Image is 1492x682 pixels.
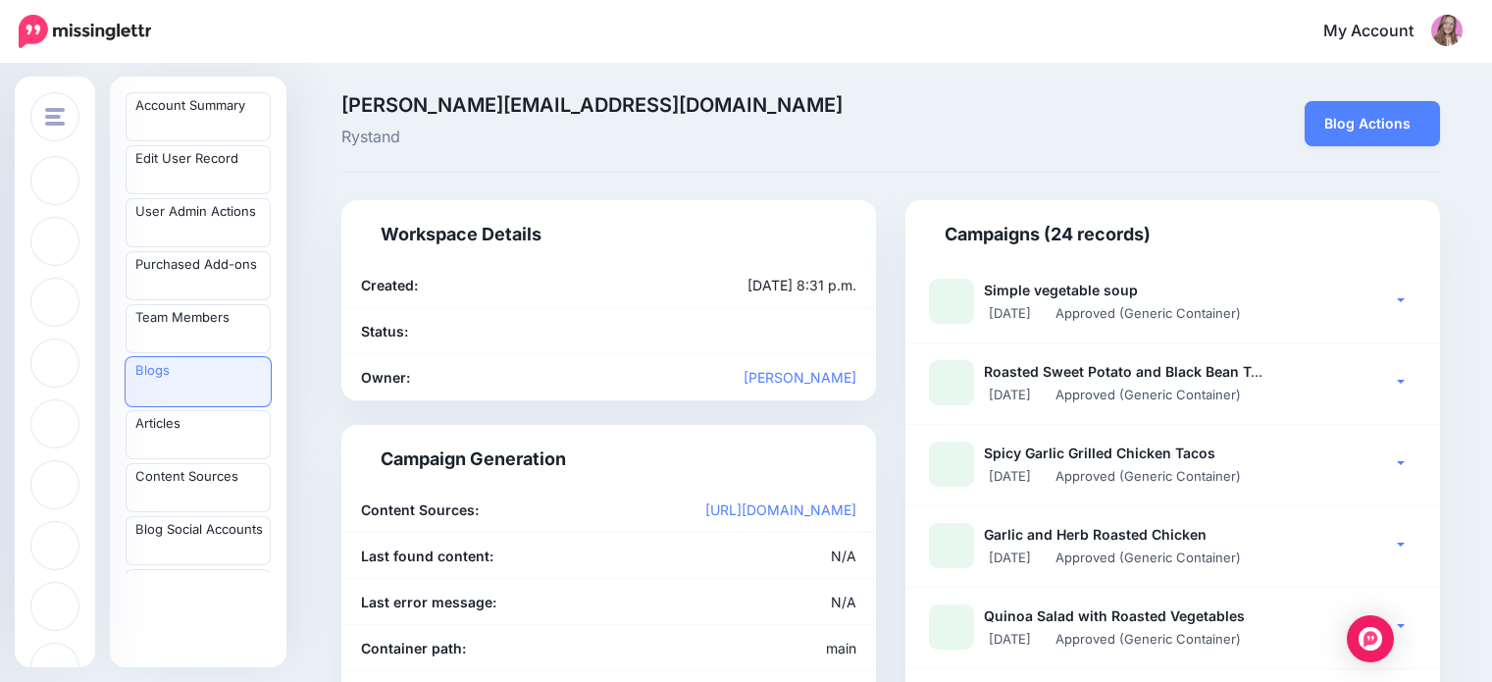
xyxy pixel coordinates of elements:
h4: Workspace Details [365,224,541,245]
span: Rystand [341,125,1064,150]
b: Simple vegetable soup [984,282,1138,298]
a: Purchased Add-ons [126,251,271,300]
h4: Campaigns (24 records) [929,224,1151,245]
div: N/A [609,545,872,567]
li: Approved (Generic Container) [1051,547,1251,568]
a: Account Summary [126,92,271,141]
li: Approved (Generic Container) [1051,302,1251,324]
a: Edit User Record [126,145,271,194]
a: [PERSON_NAME] [744,369,856,386]
li: Approved (Generic Container) [1051,628,1251,650]
b: Content Sources: [361,501,479,518]
b: Owner: [361,369,410,386]
a: Blogs [126,357,271,406]
a: [URL][DOMAIN_NAME] [705,501,856,518]
li: [DATE] [984,465,1041,487]
b: Status: [361,323,408,340]
div: Open Intercom Messenger [1347,615,1394,662]
li: [DATE] [984,628,1041,650]
img: menu.png [45,108,65,126]
div: main [609,637,872,659]
a: Blog Actions [1305,101,1440,146]
b: Last found content: [361,548,493,564]
a: Team Members [126,304,271,353]
a: User Admin Actions [126,198,271,247]
li: [DATE] [984,302,1041,324]
li: [DATE] [984,547,1041,568]
b: Roasted Sweet Potato and Black Bean Tacos [984,363,1283,380]
a: Blog Social Accounts [126,516,271,565]
b: Last error message: [361,594,496,610]
a: My Account [1304,8,1463,56]
a: Content Sources [126,463,271,512]
h4: Campaign Generation [365,448,566,470]
b: Garlic and Herb Roasted Chicken [984,526,1207,543]
div: [DATE] 8:31 p.m. [609,274,872,296]
span: [PERSON_NAME][EMAIL_ADDRESS][DOMAIN_NAME] [341,95,1064,115]
b: Created: [361,277,418,293]
b: Spicy Garlic Grilled Chicken Tacos [984,445,1215,461]
a: Blog Branding Templates [126,569,271,618]
b: Container path: [361,640,466,656]
li: [DATE] [984,384,1041,405]
b: Quinoa Salad with Roasted Vegetables [984,607,1245,624]
div: N/A [609,591,872,613]
img: Missinglettr [19,15,151,48]
li: Approved (Generic Container) [1051,465,1251,487]
li: Approved (Generic Container) [1051,384,1251,405]
a: Articles [126,410,271,459]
